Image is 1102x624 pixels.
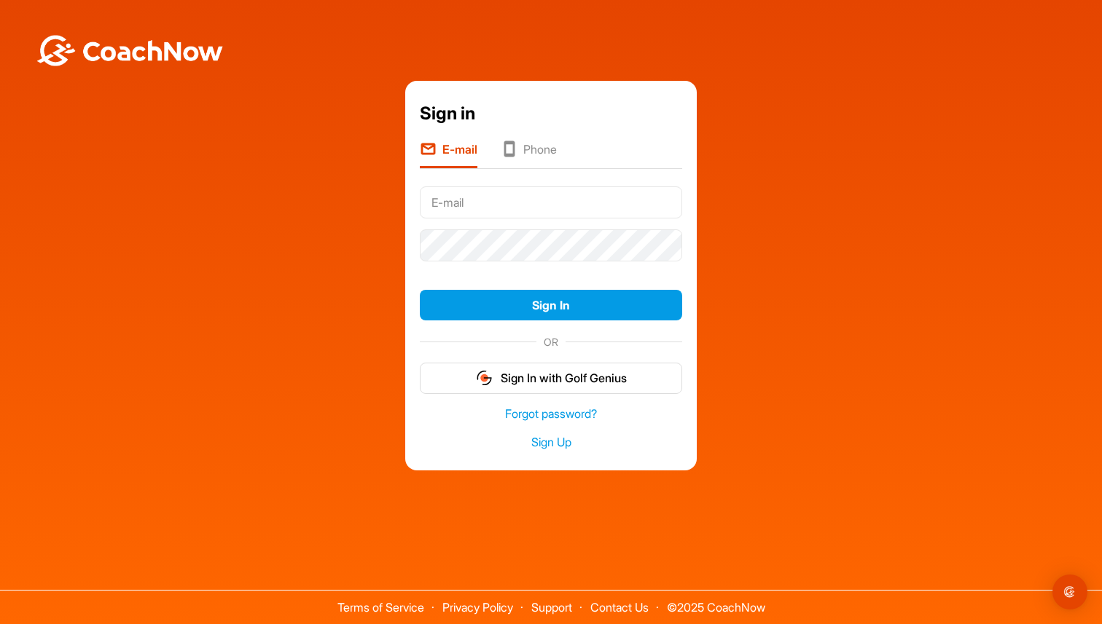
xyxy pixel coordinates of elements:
[420,363,682,394] button: Sign In with Golf Genius
[590,600,649,615] a: Contact Us
[531,600,572,615] a: Support
[420,186,682,218] input: E-mail
[420,141,477,168] li: E-mail
[660,591,773,613] span: © 2025 CoachNow
[35,35,224,66] img: BwLJSsUCoWCh5upNqxVrqldRgqLPVwmV24tXu5FoVAoFEpwwqQ3VIfuoInZCoVCoTD4vwADAC3ZFMkVEQFDAAAAAElFTkSuQmCC
[420,406,682,422] a: Forgot password?
[1052,574,1087,609] div: Open Intercom Messenger
[420,434,682,451] a: Sign Up
[420,290,682,321] button: Sign In
[536,334,566,349] span: OR
[442,600,513,615] a: Privacy Policy
[501,141,557,168] li: Phone
[337,600,424,615] a: Terms of Service
[420,100,682,127] div: Sign in
[475,369,493,387] img: gg_logo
